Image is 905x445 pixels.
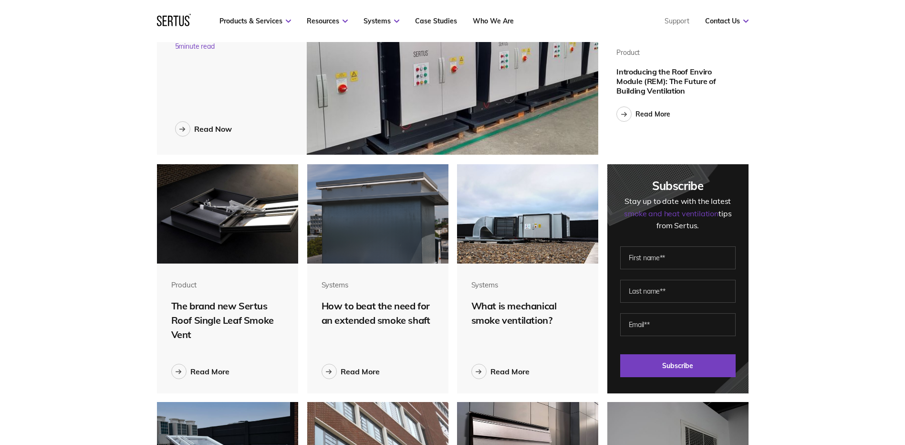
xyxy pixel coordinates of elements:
div: What is mechanical smoke ventilation? [471,299,584,328]
div: Read More [190,367,229,376]
a: Read More [616,106,670,122]
div: How to beat the need for an extended smoke shaft [322,299,435,328]
div: Product [171,280,284,289]
a: Read More [471,364,530,379]
a: Read More [171,364,229,379]
span: smoke and heat ventilation [624,209,718,218]
div: Systems [471,280,584,289]
a: Read Now [175,121,232,137]
a: Contact Us [705,17,749,25]
a: Support [665,17,689,25]
input: Last name** [620,280,736,303]
div: Introducing the Roof Enviro Module (REM): The Future of Building Ventilation [616,67,735,95]
input: Subscribe [620,354,736,377]
div: Subscribe [620,179,736,193]
div: Read Now [194,124,232,134]
input: First name** [620,246,736,269]
a: Read More [322,364,380,379]
div: Read More [635,110,670,118]
div: Read More [341,367,380,376]
iframe: Chat Widget [733,334,905,445]
div: Systems [322,280,435,289]
div: Product [616,48,640,57]
div: Read More [490,367,530,376]
a: Case Studies [415,17,457,25]
a: Resources [307,17,348,25]
a: Products & Services [219,17,291,25]
a: Who We Are [473,17,514,25]
div: The brand new Sertus Roof Single Leaf Smoke Vent [171,299,284,342]
div: Stay up to date with the latest tips from Sertus. [620,195,736,232]
a: Systems [364,17,399,25]
div: 5 minute read [175,42,289,51]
